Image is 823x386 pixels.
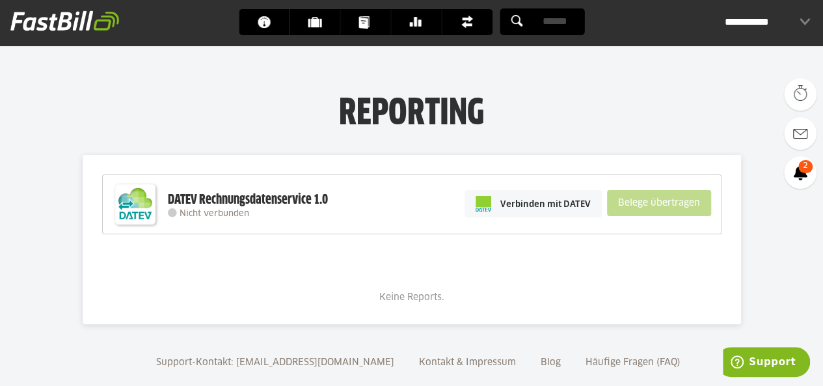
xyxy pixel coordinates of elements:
span: Verbinden mit DATEV [500,197,591,210]
img: fastbill_logo_white.png [10,10,119,31]
span: Nicht verbunden [180,210,249,218]
a: Kontakt & Impressum [414,358,520,367]
a: Banking [391,9,441,35]
span: Dokumente [358,9,380,35]
a: 2 [784,156,816,189]
span: Dashboard [257,9,278,35]
iframe: Öffnet ein Widget, in dem Sie weitere Informationen finden [723,347,810,379]
a: Support-Kontakt: [EMAIL_ADDRESS][DOMAIN_NAME] [152,358,399,367]
span: Finanzen [460,9,481,35]
span: Keine Reports. [379,293,444,302]
sl-button: Belege übertragen [607,190,711,216]
img: pi-datev-logo-farbig-24.svg [476,196,491,212]
span: Kunden [308,9,329,35]
a: Blog [536,358,565,367]
a: Kunden [290,9,340,35]
h1: Reporting [130,92,693,126]
span: 2 [798,160,813,173]
a: Dashboard [239,9,289,35]
a: Dokumente [340,9,390,35]
div: DATEV Rechnungsdatenservice 1.0 [168,191,328,208]
span: Banking [409,9,431,35]
a: Finanzen [442,9,492,35]
a: Häufige Fragen (FAQ) [581,358,685,367]
a: Verbinden mit DATEV [465,190,602,217]
img: DATEV-Datenservice Logo [109,178,161,230]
